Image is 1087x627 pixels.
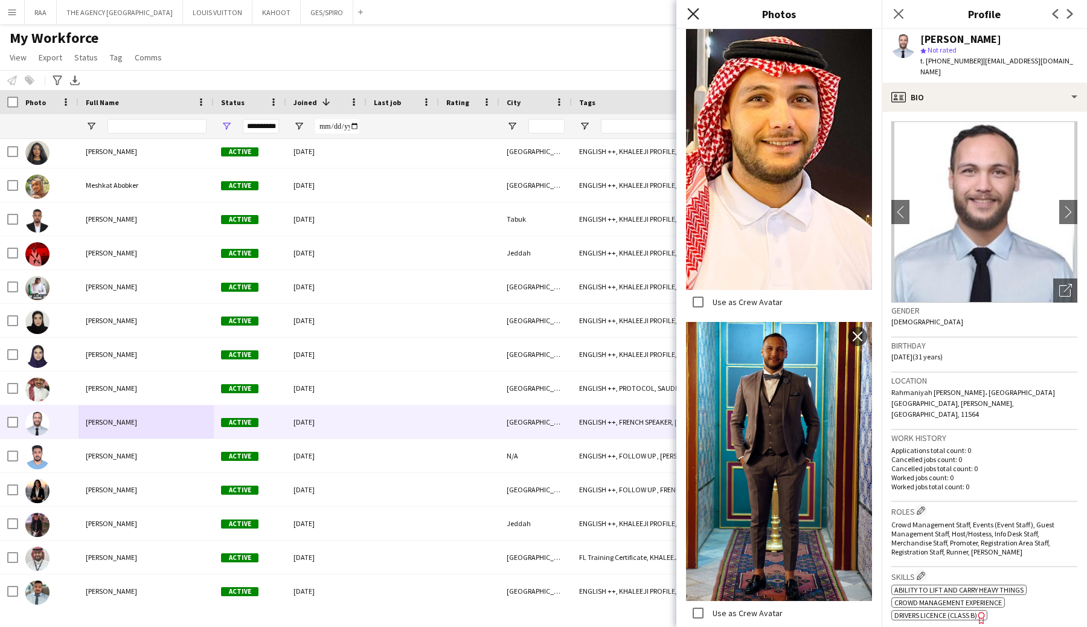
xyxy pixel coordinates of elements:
[105,50,127,65] a: Tag
[135,52,162,63] span: Comms
[572,507,776,540] div: ENGLISH ++, KHALEEJI PROFILE, TOP HOST/HOSTESS, TOP PROMOTER, TOP [PERSON_NAME]
[882,6,1087,22] h3: Profile
[286,507,367,540] div: [DATE]
[86,121,97,132] button: Open Filter Menu
[74,52,98,63] span: Status
[710,297,783,307] label: Use as Crew Avatar
[221,249,258,258] span: Active
[572,439,776,472] div: ENGLISH ++, FOLLOW UP , [PERSON_NAME] PROFILE, TOP [PERSON_NAME]
[579,98,595,107] span: Tags
[572,236,776,269] div: ENGLISH ++, KHALEEJI PROFILE, SAUDI NATIONAL, TOP HOST/HOSTESS, TOP PROMOTER, TOP [PERSON_NAME]
[25,547,50,571] img: Turki Alrifi
[710,607,783,618] label: Use as Crew Avatar
[39,52,62,63] span: Export
[446,98,469,107] span: Rating
[86,214,137,223] span: [PERSON_NAME]
[601,119,769,133] input: Tags Filter Input
[920,34,1001,45] div: [PERSON_NAME]
[252,1,301,24] button: KAHOOT
[86,451,137,460] span: [PERSON_NAME]
[499,574,572,608] div: [GEOGRAPHIC_DATA]
[286,473,367,506] div: [DATE]
[891,504,1077,517] h3: Roles
[25,513,50,537] img: Shahad Basihi
[25,479,50,503] img: Nadine Attieh
[25,276,50,300] img: Qassem Abdulkader
[221,215,258,224] span: Active
[882,83,1087,112] div: Bio
[86,553,137,562] span: [PERSON_NAME]
[221,350,258,359] span: Active
[572,473,776,506] div: ENGLISH ++, FOLLOW UP , FRENCH SPEAKER, [DEMOGRAPHIC_DATA] SPEAKER, TOP HOST/HOSTESS, WESTERN PRO...
[286,236,367,269] div: [DATE]
[286,439,367,472] div: [DATE]
[1053,278,1077,303] div: Open photos pop-in
[50,73,65,88] app-action-btn: Advanced filters
[25,1,57,24] button: RAA
[221,486,258,495] span: Active
[499,304,572,337] div: [GEOGRAPHIC_DATA]
[86,98,119,107] span: Full Name
[894,598,1002,607] span: Crowd management experience
[499,371,572,405] div: [GEOGRAPHIC_DATA]
[891,388,1055,419] span: Rahmaniyah [PERSON_NAME]، [GEOGRAPHIC_DATA] [GEOGRAPHIC_DATA], [PERSON_NAME], [GEOGRAPHIC_DATA], ...
[301,1,353,24] button: GES/SPIRO
[286,574,367,608] div: [DATE]
[86,519,137,528] span: [PERSON_NAME]
[221,553,258,562] span: Active
[25,141,50,165] img: Aseel Kamal
[286,304,367,337] div: [DATE]
[891,305,1077,316] h3: Gender
[34,50,67,65] a: Export
[10,29,98,47] span: My Workforce
[69,50,103,65] a: Status
[891,520,1054,556] span: Crowd Management Staff, Events (Event Staff), Guest Management Staff, Host/Hostess, Info Desk Sta...
[499,507,572,540] div: Jeddah
[86,417,137,426] span: [PERSON_NAME]
[499,541,572,574] div: [GEOGRAPHIC_DATA]
[891,375,1077,386] h3: Location
[686,322,872,601] img: Crew photo 1014375
[499,270,572,303] div: [GEOGRAPHIC_DATA]
[25,98,46,107] span: Photo
[221,452,258,461] span: Active
[572,304,776,337] div: ENGLISH ++, KHALEEJI PROFILE, SAUDI NATIONAL, TOP HOST/HOSTESS, TOP PROMOTER, TOP [PERSON_NAME]
[25,344,50,368] img: Salha Almalki
[499,202,572,236] div: Tabuk
[572,169,776,202] div: ENGLISH ++, KHALEEJI PROFILE, TOP HOST/HOSTESS, TOP PROMOTER, TOP [PERSON_NAME]
[68,73,82,88] app-action-btn: Export XLSX
[25,445,50,469] img: Hussain Alamoudi
[86,384,137,393] span: [PERSON_NAME]
[86,350,137,359] span: [PERSON_NAME]
[891,352,943,361] span: [DATE] (31 years)
[528,119,565,133] input: City Filter Input
[572,371,776,405] div: ENGLISH ++, PROTOCOL, SAUDI NATIONAL, TOP HOST/HOSTESS, TOP [PERSON_NAME]
[86,181,138,190] span: Meshkat Abobker
[221,147,258,156] span: Active
[221,418,258,427] span: Active
[25,378,50,402] img: Bader Alanazi
[507,121,518,132] button: Open Filter Menu
[107,119,207,133] input: Full Name Filter Input
[293,98,317,107] span: Joined
[221,181,258,190] span: Active
[894,585,1024,594] span: Ability to lift and carry heavy things
[572,202,776,236] div: ENGLISH ++, KHALEEJI PROFILE, TOP PROMOTER, TOP [PERSON_NAME]
[891,446,1077,455] p: Applications total count: 0
[57,1,183,24] button: THE AGENCY [GEOGRAPHIC_DATA]
[110,52,123,63] span: Tag
[891,432,1077,443] h3: Work history
[920,56,1073,76] span: | [EMAIL_ADDRESS][DOMAIN_NAME]
[86,485,137,494] span: [PERSON_NAME]
[221,98,245,107] span: Status
[25,242,50,266] img: Mohammed Alturk
[221,519,258,529] span: Active
[572,270,776,303] div: ENGLISH ++, KHALEEJI PROFILE, TOP HOST/HOSTESS, TOP PROMOTER, TOP [PERSON_NAME]
[374,98,401,107] span: Last job
[86,282,137,291] span: [PERSON_NAME]
[221,384,258,393] span: Active
[891,473,1077,482] p: Worked jobs count: 0
[25,208,50,233] img: Mohamed Tawfig
[891,570,1077,582] h3: Skills
[315,119,359,133] input: Joined Filter Input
